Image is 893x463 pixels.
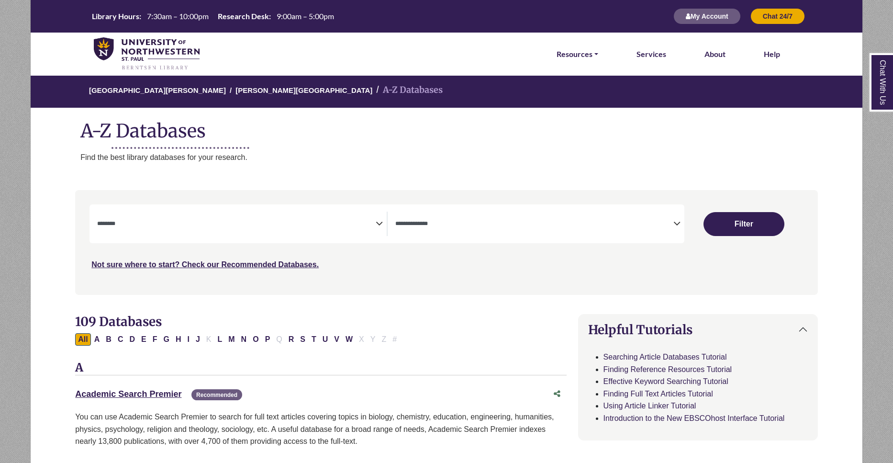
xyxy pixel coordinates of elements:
a: Using Article Linker Tutorial [603,402,696,410]
button: Chat 24/7 [750,8,805,24]
nav: Search filters [75,190,817,294]
button: Filter Results E [138,333,149,346]
div: Alpha-list to filter by first letter of database name [75,335,401,343]
button: My Account [673,8,741,24]
button: Filter Results D [126,333,138,346]
img: library_home [94,37,200,71]
a: Chat 24/7 [750,12,805,20]
h1: A-Z Databases [31,113,862,142]
button: Filter Results A [91,333,103,346]
button: Filter Results O [250,333,261,346]
textarea: Search [395,221,673,228]
nav: breadcrumb [30,75,862,108]
a: Not sure where to start? Check our Recommended Databases. [91,260,319,269]
a: Hours Today [88,11,338,22]
button: Filter Results P [262,333,273,346]
button: Filter Results M [225,333,237,346]
button: Filter Results L [215,333,225,346]
p: You can use Academic Search Premier to search for full text articles covering topics in biology, ... [75,411,566,448]
button: Filter Results R [286,333,297,346]
button: Filter Results C [115,333,126,346]
button: Filter Results N [238,333,250,346]
table: Hours Today [88,11,338,20]
a: About [704,48,726,60]
th: Research Desk: [214,11,271,21]
button: Filter Results B [103,333,114,346]
button: Filter Results T [309,333,319,346]
th: Library Hours: [88,11,142,21]
button: Filter Results I [184,333,192,346]
a: Academic Search Premier [75,389,181,399]
button: Submit for Search Results [703,212,784,236]
a: [GEOGRAPHIC_DATA][PERSON_NAME] [89,85,226,94]
a: Resources [557,48,598,60]
span: 109 Databases [75,314,162,329]
button: Filter Results W [343,333,356,346]
li: A-Z Databases [372,83,443,97]
a: Introduction to the New EBSCOhost Interface Tutorial [603,414,785,422]
button: Filter Results J [193,333,203,346]
h3: A [75,361,566,375]
a: Help [764,48,780,60]
a: Searching Article Databases Tutorial [603,353,727,361]
a: Finding Reference Resources Tutorial [603,365,732,373]
a: Finding Full Text Articles Tutorial [603,390,713,398]
button: All [75,333,90,346]
a: Effective Keyword Searching Tutorial [603,377,728,385]
button: Filter Results G [160,333,172,346]
button: Filter Results H [173,333,184,346]
button: Helpful Tutorials [579,315,817,345]
button: Filter Results S [297,333,308,346]
span: 7:30am – 10:00pm [147,11,209,21]
button: Filter Results V [331,333,342,346]
p: Find the best library databases for your research. [80,151,862,164]
span: 9:00am – 5:00pm [277,11,334,21]
span: Recommended [191,389,242,400]
textarea: Search [97,221,375,228]
a: Services [636,48,666,60]
button: Filter Results F [150,333,160,346]
button: Filter Results U [320,333,331,346]
a: My Account [673,12,741,20]
button: Share this database [547,385,567,403]
a: [PERSON_NAME][GEOGRAPHIC_DATA] [235,85,372,94]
